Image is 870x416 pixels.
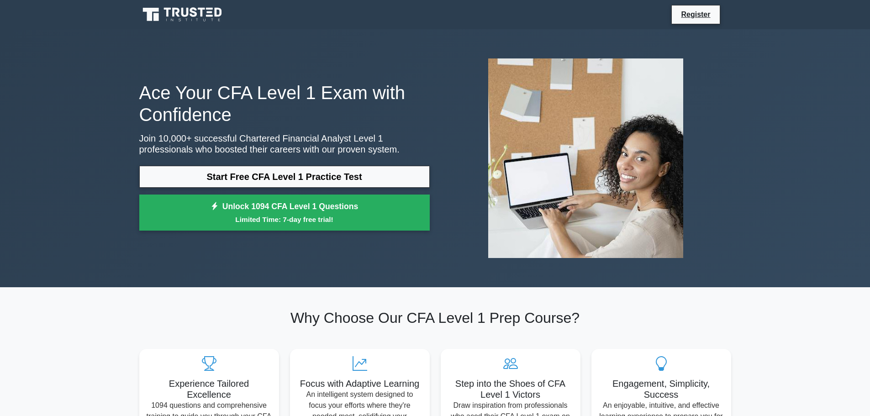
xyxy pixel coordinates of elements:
[139,133,430,155] p: Join 10,000+ successful Chartered Financial Analyst Level 1 professionals who boosted their caree...
[448,378,573,400] h5: Step into the Shoes of CFA Level 1 Victors
[139,309,731,326] h2: Why Choose Our CFA Level 1 Prep Course?
[599,378,724,400] h5: Engagement, Simplicity, Success
[139,195,430,231] a: Unlock 1094 CFA Level 1 QuestionsLimited Time: 7-day free trial!
[147,378,272,400] h5: Experience Tailored Excellence
[297,378,422,389] h5: Focus with Adaptive Learning
[139,166,430,188] a: Start Free CFA Level 1 Practice Test
[151,214,418,225] small: Limited Time: 7-day free trial!
[675,9,716,20] a: Register
[139,82,430,126] h1: Ace Your CFA Level 1 Exam with Confidence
